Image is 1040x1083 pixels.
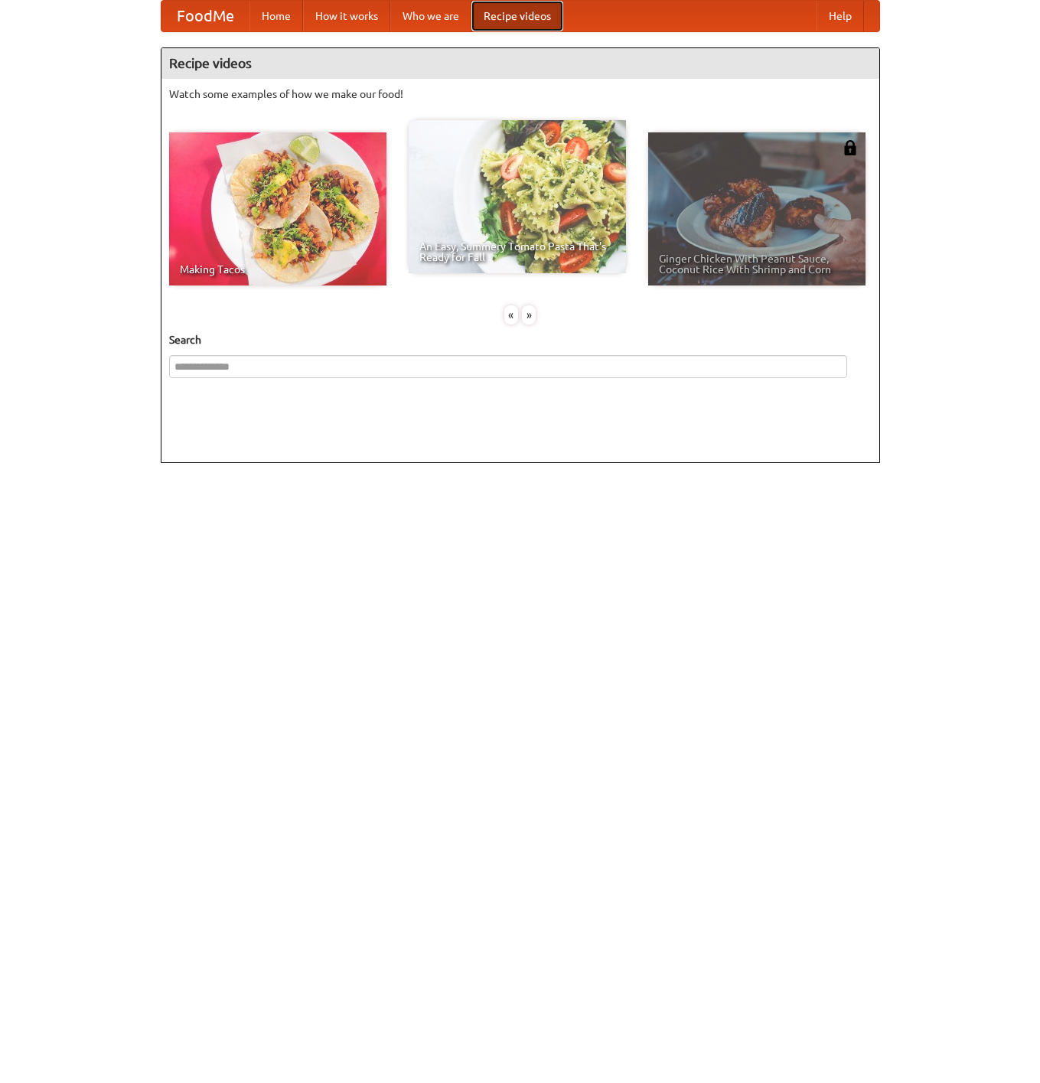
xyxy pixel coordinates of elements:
span: Making Tacos [180,264,376,275]
span: An Easy, Summery Tomato Pasta That's Ready for Fall [419,241,615,263]
h5: Search [169,332,872,347]
div: « [504,305,518,325]
a: Recipe videos [471,1,563,31]
p: Watch some examples of how we make our food! [169,86,872,102]
div: » [522,305,536,325]
a: How it works [303,1,390,31]
a: Who we are [390,1,471,31]
a: Making Tacos [169,132,386,285]
h4: Recipe videos [161,48,879,79]
img: 483408.png [843,140,858,155]
a: Home [249,1,303,31]
a: FoodMe [161,1,249,31]
a: An Easy, Summery Tomato Pasta That's Ready for Fall [409,120,626,273]
a: Help [817,1,864,31]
